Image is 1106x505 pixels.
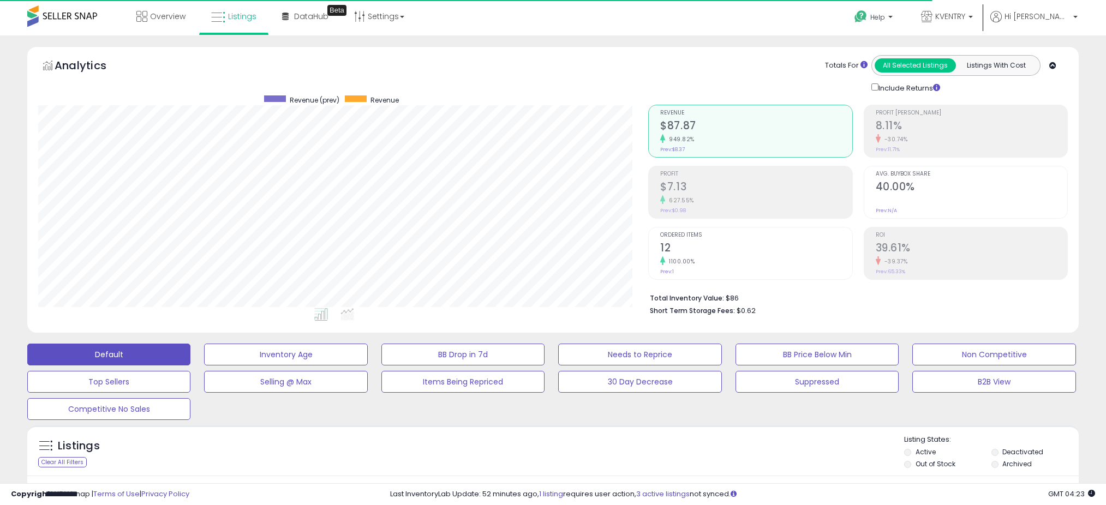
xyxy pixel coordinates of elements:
span: ROI [876,232,1067,238]
span: Avg. Buybox Share [876,171,1067,177]
span: Hi [PERSON_NAME] [1005,11,1070,22]
button: Listings With Cost [955,58,1037,73]
button: Items Being Repriced [381,371,545,393]
span: Revenue (prev) [290,95,339,105]
h2: 39.61% [876,242,1067,256]
h2: 40.00% [876,181,1067,195]
button: BB Price Below Min [736,344,899,365]
a: 3 active listings [636,489,690,499]
small: Prev: $8.37 [660,146,685,153]
i: Get Help [854,10,868,23]
span: Listings [228,11,256,22]
small: Prev: 11.71% [876,146,900,153]
label: Active [916,447,936,456]
button: Top Sellers [27,371,190,393]
h2: $7.13 [660,181,852,195]
small: -30.74% [881,135,908,143]
b: Short Term Storage Fees: [650,306,735,315]
span: Profit [PERSON_NAME] [876,110,1067,116]
div: Tooltip anchor [327,5,346,16]
small: Prev: 65.33% [876,268,905,275]
span: KVENTRY [935,11,965,22]
button: Inventory Age [204,344,367,365]
span: Profit [660,171,852,177]
h2: $87.87 [660,119,852,134]
button: BB Drop in 7d [381,344,545,365]
button: Suppressed [736,371,899,393]
button: 30 Day Decrease [558,371,721,393]
span: Help [870,13,885,22]
button: Non Competitive [912,344,1075,365]
a: Hi [PERSON_NAME] [990,11,1078,35]
h5: Listings [58,438,100,454]
span: 2025-10-7 04:23 GMT [1048,489,1095,499]
span: Revenue [370,95,399,105]
label: Archived [1002,459,1032,468]
button: All Selected Listings [875,58,956,73]
div: Last InventoryLab Update: 52 minutes ago, requires user action, not synced. [390,489,1095,500]
div: Clear All Filters [38,457,87,467]
button: Default [27,344,190,365]
div: seller snap | | [11,489,189,500]
button: Selling @ Max [204,371,367,393]
span: Revenue [660,110,852,116]
h2: 8.11% [876,119,1067,134]
h2: 12 [660,242,852,256]
small: 949.82% [665,135,695,143]
small: Prev: N/A [876,207,897,214]
span: $0.62 [737,305,756,316]
strong: Copyright [11,489,51,499]
h5: Analytics [55,58,128,76]
small: 627.55% [665,196,694,205]
button: Competitive No Sales [27,398,190,420]
small: Prev: 1 [660,268,674,275]
div: Totals For [825,61,868,71]
b: Total Inventory Value: [650,293,724,303]
small: 1100.00% [665,257,695,266]
label: Out of Stock [916,459,955,468]
span: Ordered Items [660,232,852,238]
span: DataHub [294,11,328,22]
span: Overview [150,11,186,22]
div: Include Returns [863,81,953,94]
a: Help [846,2,904,35]
button: Needs to Reprice [558,344,721,365]
small: -39.37% [881,257,908,266]
a: 1 listing [539,489,563,499]
label: Deactivated [1002,447,1043,456]
small: Prev: $0.98 [660,207,686,214]
p: Listing States: [904,435,1079,445]
li: $86 [650,291,1060,304]
button: B2B View [912,371,1075,393]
